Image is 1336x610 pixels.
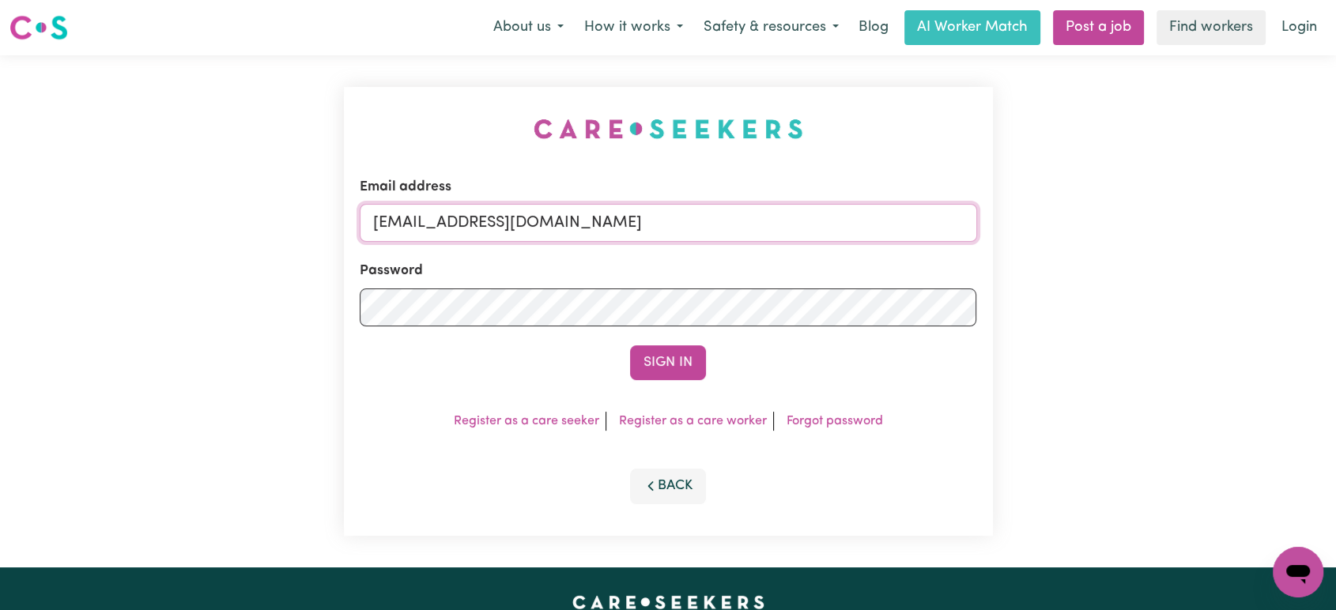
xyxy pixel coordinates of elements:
[574,11,693,44] button: How it works
[630,469,706,503] button: Back
[1272,10,1327,45] a: Login
[1273,547,1323,597] iframe: Button to launch messaging window
[849,10,898,45] a: Blog
[693,11,849,44] button: Safety & resources
[360,261,423,281] label: Password
[9,9,68,46] a: Careseekers logo
[454,415,599,427] a: Register as a care seeker
[630,345,706,380] button: Sign In
[904,10,1040,45] a: AI Worker Match
[1053,10,1144,45] a: Post a job
[787,415,883,427] a: Forgot password
[483,11,574,44] button: About us
[1157,10,1266,45] a: Find workers
[619,415,767,427] a: Register as a care worker
[572,596,764,608] a: Careseekers home page
[9,13,68,42] img: Careseekers logo
[360,204,977,242] input: Email address
[360,177,451,198] label: Email address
